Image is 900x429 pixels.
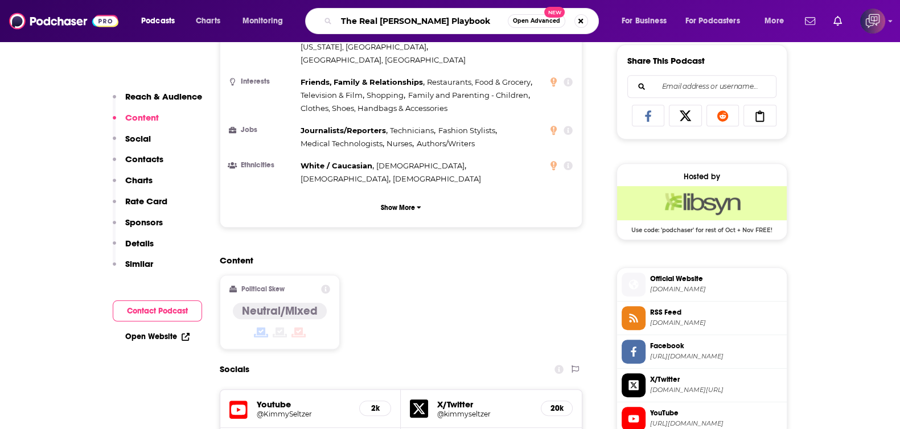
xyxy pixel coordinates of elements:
[229,126,296,134] h3: Jobs
[241,285,285,293] h2: Political Skew
[125,332,190,341] a: Open Website
[113,217,163,238] button: Sponsors
[301,126,386,135] span: Journalists/Reporters
[829,11,846,31] a: Show notifications dropdown
[757,12,798,30] button: open menu
[316,8,610,34] div: Search podcasts, credits, & more...
[650,319,782,327] span: charismaquotient.libsyn.com
[632,105,665,126] a: Share on Facebook
[301,159,374,172] span: ,
[113,175,153,196] button: Charts
[617,220,787,234] span: Use code: 'podchaser' for rest of Oct + Nov FREE!
[860,9,885,34] span: Logged in as corioliscompany
[242,304,318,318] h4: Neutral/Mixed
[301,76,425,89] span: ,
[367,90,404,100] span: Shopping
[125,133,151,144] p: Social
[650,307,782,317] span: RSS Feed
[427,77,531,86] span: Restaurants, Food & Grocery
[188,12,227,30] a: Charts
[125,112,159,123] p: Content
[650,419,782,428] span: https://www.youtube.com/@KimmySeltzer
[257,399,351,410] h5: Youtube
[243,13,283,29] span: Monitoring
[544,7,565,18] span: New
[220,255,574,266] h2: Content
[141,13,175,29] span: Podcasts
[437,410,532,418] h5: @kimmyseltzer
[627,55,705,66] h3: Share This Podcast
[113,112,159,133] button: Content
[125,217,163,228] p: Sponsors
[860,9,885,34] button: Show profile menu
[650,386,782,394] span: twitter.com/kimmyseltzer
[376,161,465,170] span: [DEMOGRAPHIC_DATA]
[235,12,298,30] button: open menu
[669,105,702,126] a: Share on X/Twitter
[637,76,767,97] input: Email address or username...
[650,285,782,294] span: charismaquotient.libsyn.com
[301,137,384,150] span: ,
[550,403,563,413] h5: 20k
[301,40,428,53] span: ,
[125,91,202,102] p: Reach & Audience
[743,105,776,126] a: Copy Link
[125,238,154,249] p: Details
[113,258,153,279] button: Similar
[622,13,667,29] span: For Business
[800,11,820,31] a: Show notifications dropdown
[257,410,351,418] a: @KimmySeltzer
[438,124,497,137] span: ,
[113,238,154,259] button: Details
[622,306,782,330] a: RSS Feed[DOMAIN_NAME]
[650,274,782,284] span: Official Website
[113,300,202,321] button: Contact Podcast
[622,340,782,364] a: Facebook[URL][DOMAIN_NAME]
[301,139,383,148] span: Medical Technologists
[650,374,782,385] span: X/Twitter
[125,175,153,185] p: Charts
[390,126,434,135] span: Technicians
[125,196,167,207] p: Rate Card
[133,12,190,30] button: open menu
[427,76,532,89] span: ,
[301,89,364,102] span: ,
[617,172,787,181] div: Hosted by
[301,42,426,51] span: [US_STATE], [GEOGRAPHIC_DATA]
[381,204,415,212] p: Show More
[390,124,435,137] span: ,
[706,105,739,126] a: Share on Reddit
[113,154,163,175] button: Contacts
[622,373,782,397] a: X/Twitter[DOMAIN_NAME][URL]
[617,186,787,233] a: Libsyn Deal: Use code: 'podchaser' for rest of Oct + Nov FREE!
[685,13,740,29] span: For Podcasters
[113,196,167,217] button: Rate Card
[408,90,528,100] span: Family and Parenting - Children
[301,77,423,86] span: Friends, Family & Relationships
[617,186,787,220] img: Libsyn Deal: Use code: 'podchaser' for rest of Oct + Nov FREE!
[622,273,782,296] a: Official Website[DOMAIN_NAME]
[678,12,757,30] button: open menu
[387,137,414,150] span: ,
[408,89,530,102] span: ,
[301,172,391,185] span: ,
[301,55,466,64] span: [GEOGRAPHIC_DATA], [GEOGRAPHIC_DATA]
[220,358,249,380] h2: Socials
[860,9,885,34] img: User Profile
[508,14,565,28] button: Open AdvancedNew
[765,13,784,29] span: More
[229,197,573,218] button: Show More
[650,352,782,361] span: https://www.facebook.com/kimmyseltzer
[196,13,220,29] span: Charts
[113,91,202,112] button: Reach & Audience
[301,104,447,113] span: Clothes, Shoes, Handbags & Accessories
[301,124,388,137] span: ,
[627,75,776,98] div: Search followers
[9,10,118,32] img: Podchaser - Follow, Share and Rate Podcasts
[393,174,481,183] span: [DEMOGRAPHIC_DATA]
[125,154,163,164] p: Contacts
[125,258,153,269] p: Similar
[367,89,405,102] span: ,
